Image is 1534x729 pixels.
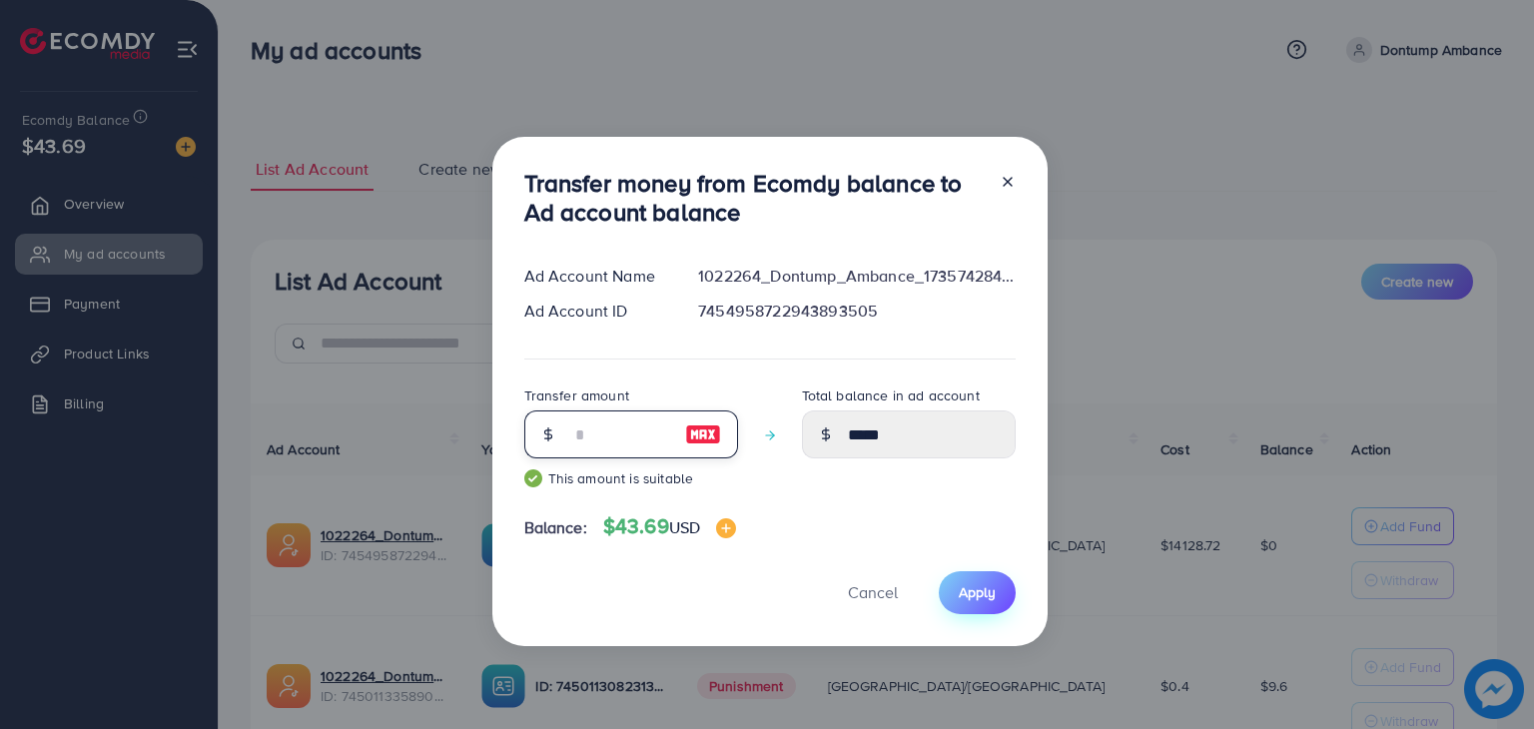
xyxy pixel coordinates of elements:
label: Transfer amount [524,385,629,405]
h3: Transfer money from Ecomdy balance to Ad account balance [524,169,984,227]
img: guide [524,469,542,487]
img: image [685,422,721,446]
div: 7454958722943893505 [682,300,1031,323]
label: Total balance in ad account [802,385,980,405]
h4: $43.69 [603,514,736,539]
span: USD [669,516,700,538]
button: Cancel [823,571,923,614]
img: image [716,518,736,538]
span: Balance: [524,516,587,539]
div: 1022264_Dontump_Ambance_1735742847027 [682,265,1031,288]
div: Ad Account ID [508,300,683,323]
span: Cancel [848,581,898,603]
span: Apply [959,582,996,602]
div: Ad Account Name [508,265,683,288]
button: Apply [939,571,1016,614]
small: This amount is suitable [524,468,738,488]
